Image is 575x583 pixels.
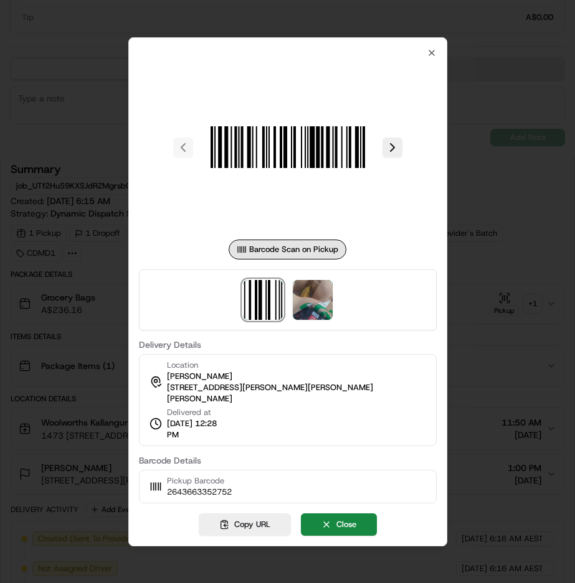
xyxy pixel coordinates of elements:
label: Barcode Details [139,456,437,465]
img: photo_proof_of_delivery image [293,280,333,320]
button: Close [301,513,377,536]
span: Location [167,360,198,371]
span: [STREET_ADDRESS][PERSON_NAME][PERSON_NAME][PERSON_NAME] [167,382,426,404]
label: Delivery Details [139,340,437,349]
span: Delivered at [167,407,224,418]
img: barcode_scan_on_pickup image [243,280,283,320]
div: Barcode Scan on Pickup [229,240,346,259]
img: barcode_scan_on_pickup image [198,58,378,237]
span: [PERSON_NAME] [167,371,232,382]
span: 2643663352752 [167,487,232,498]
span: Pickup Barcode [167,475,232,487]
span: [DATE] 12:28 PM [167,418,224,441]
button: Copy URL [199,513,291,536]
